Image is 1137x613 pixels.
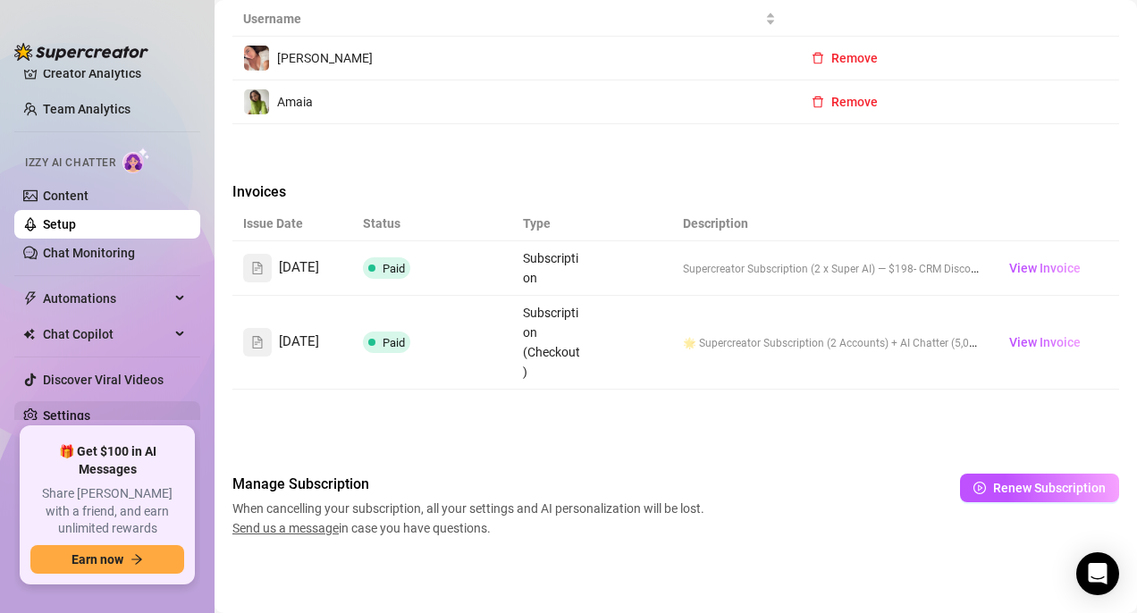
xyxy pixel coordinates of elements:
[831,95,878,109] span: Remove
[232,181,533,203] span: Invoices
[683,263,914,275] span: Supercreator Subscription (2 x Super AI) — $198
[43,373,164,387] a: Discover Viral Videos
[43,320,170,348] span: Chat Copilot
[914,261,1040,275] span: - CRM Discount — $197.00
[43,284,170,313] span: Automations
[131,553,143,566] span: arrow-right
[244,89,269,114] img: Amaia
[277,51,373,65] span: [PERSON_NAME]
[960,474,1119,502] button: Renew Subscription
[30,443,184,478] span: 🎁 Get $100 in AI Messages
[232,521,339,535] span: Send us a message
[683,335,1037,349] span: 🌟 Supercreator Subscription (2 Accounts) + AI Chatter (5,000 messages)
[43,59,186,88] a: Creator Analytics
[30,485,184,538] span: Share [PERSON_NAME] with a friend, and earn unlimited rewards
[232,2,787,37] th: Username
[672,206,991,241] th: Description
[812,96,824,108] span: delete
[279,332,319,353] span: [DATE]
[72,552,123,567] span: Earn now
[30,545,184,574] button: Earn nowarrow-right
[812,52,824,64] span: delete
[383,262,405,275] span: Paid
[43,189,88,203] a: Content
[973,482,986,494] span: play-circle
[523,306,580,379] span: Subscription (Checkout)
[43,217,76,231] a: Setup
[1009,258,1081,278] span: View Invoice
[244,46,269,71] img: Taylor
[14,43,148,61] img: logo-BBDzfeDw.svg
[25,155,115,172] span: Izzy AI Chatter
[232,206,352,241] th: Issue Date
[831,51,878,65] span: Remove
[1002,257,1088,279] a: View Invoice
[232,474,710,495] span: Manage Subscription
[43,102,131,116] a: Team Analytics
[23,291,38,306] span: thunderbolt
[797,44,892,72] button: Remove
[251,262,264,274] span: file-text
[523,251,578,285] span: Subscription
[993,481,1106,495] span: Renew Subscription
[277,95,313,109] span: Amaia
[122,147,150,173] img: AI Chatter
[43,408,90,423] a: Settings
[1002,332,1088,353] a: View Invoice
[243,9,762,29] span: Username
[383,336,405,349] span: Paid
[1009,332,1081,352] span: View Invoice
[279,257,319,279] span: [DATE]
[43,246,135,260] a: Chat Monitoring
[23,328,35,340] img: Chat Copilot
[797,88,892,116] button: Remove
[1076,552,1119,595] div: Open Intercom Messenger
[512,206,592,241] th: Type
[352,206,512,241] th: Status
[232,499,710,538] span: When cancelling your subscription, all your settings and AI personalization will be lost. in case...
[251,336,264,348] span: file-text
